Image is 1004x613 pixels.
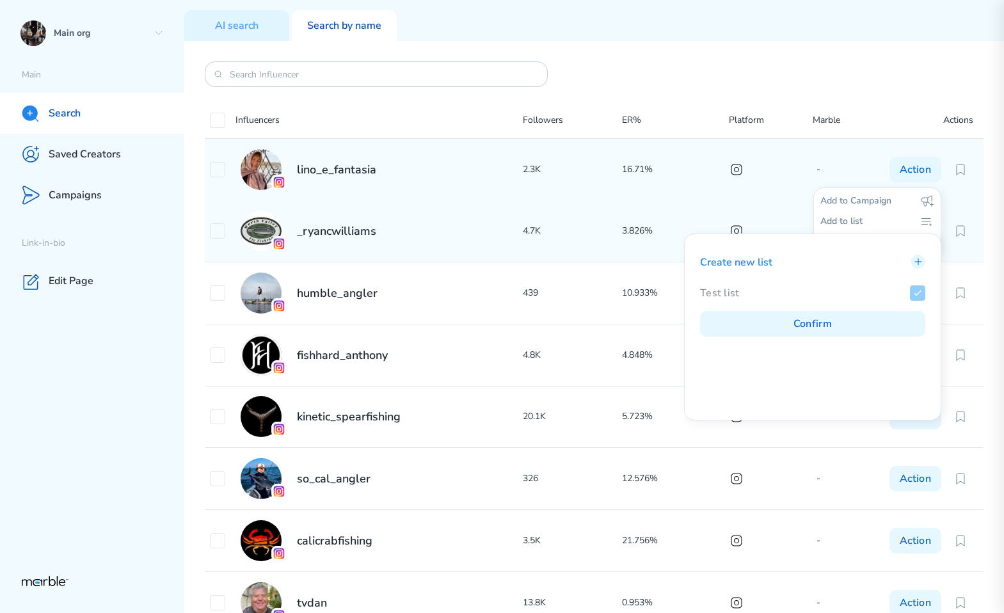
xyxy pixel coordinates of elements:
p: Add to Campaign [820,193,891,209]
p: Link-in-bio [22,237,184,250]
p: Edit Page [49,275,93,288]
p: Saved Creators [49,148,121,161]
button: Confirm [700,311,925,337]
p: 20.1K [523,409,622,424]
p: Main [22,69,184,81]
h2: humble_angler [297,285,378,301]
p: 16.71% [622,162,729,177]
input: Search Influencer [230,68,523,81]
button: Action [889,466,941,491]
p: 12.576% [622,471,729,486]
p: Influencers [235,113,280,128]
p: Add to list [820,214,863,229]
p: - [817,471,893,486]
h2: lino_e_fantasia [297,162,376,177]
p: Create new list [700,255,772,270]
p: Test list [700,286,740,300]
p: 439 [523,285,622,301]
p: Main org [54,28,148,40]
p: Platform [729,113,813,128]
p: Search [49,107,81,120]
p: 4.8K [523,347,622,363]
p: 2.3K [523,162,622,177]
p: 10.933% [622,285,729,301]
p: 326 [523,471,622,486]
h2: kinetic_spearfishing [297,409,401,424]
p: 4.848% [622,347,729,363]
p: 0.953% [622,595,729,610]
p: Campaigns [49,189,102,202]
p: 13.8K [523,595,622,610]
p: ER% [622,113,729,128]
p: 5.723% [622,409,729,424]
p: - [817,595,893,610]
p: 4.7K [523,223,622,239]
p: Followers [523,113,622,128]
button: Action [889,157,941,182]
p: 3.826% [622,223,729,239]
p: Marble [813,113,896,128]
h2: calicrabfishing [297,533,372,548]
h2: so_cal_angler [297,471,371,486]
p: - [817,162,893,177]
p: - [817,533,893,548]
h2: tvdan [297,595,327,610]
p: 21.756% [622,533,729,548]
p: Actions [943,113,973,128]
button: Action [889,528,941,553]
h2: fishhard_anthony [297,347,388,363]
p: 3.5K [523,533,622,548]
p: Search by name [307,19,381,33]
h2: _ryancwilliams [297,223,376,239]
p: AI search [215,19,259,33]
